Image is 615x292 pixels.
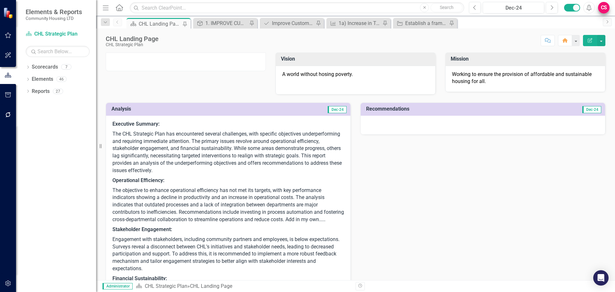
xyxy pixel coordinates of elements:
[328,19,381,27] a: 1a) Increase in Tenant Satisfaction
[102,283,133,289] span: Administrator
[26,16,82,21] small: Community Housing LTD
[112,129,344,176] p: The CHL Strategic Plan has encountered several challenges, with specific objectives underperformi...
[53,88,63,94] div: 27
[485,4,542,12] div: Dec-24
[112,226,172,232] strong: Stakeholder Engagement:
[32,88,50,95] a: Reports
[32,76,53,83] a: Elements
[195,19,248,27] a: 1. IMPROVE CUSTOMER WELLBEING
[582,106,601,113] span: Dec-24
[26,46,90,57] input: Search Below...
[452,71,599,86] p: Working to ensure the provision of affordable and sustainable housing for all.
[112,121,160,127] strong: Executive Summary:
[32,63,58,71] a: Scorecards
[261,19,314,27] a: Improve Customer Experience
[593,270,609,286] div: Open Intercom Messenger
[106,35,159,42] div: CHL Landing Page
[272,19,314,27] div: Improve Customer Experience
[136,283,351,290] div: »
[26,8,82,16] span: Elements & Reports
[395,19,447,27] a: Establish a framework for regular review of customer feedback, including reporting and monitoring...
[430,3,463,12] button: Search
[112,275,167,281] strong: Financial Sustainability:
[106,42,159,47] div: CHL Strategic Plan
[366,106,529,112] h3: Recommendations
[282,71,429,79] p: A world without hosing poverty.
[3,7,14,18] img: ClearPoint Strategy
[405,19,447,27] div: Establish a framework for regular review of customer feedback, including reporting and monitoring...
[112,186,344,225] p: The objective to enhance operational efficiency has not met its targets, with key performance ind...
[205,19,248,27] div: 1. IMPROVE CUSTOMER WELLBEING
[190,283,232,289] div: CHL Landing Page
[112,177,164,183] strong: Operational Efficiency:
[112,235,344,274] p: Engagement with stakeholders, including community partners and employees, is below expectations. ...
[440,5,454,10] span: Search
[451,56,602,62] h3: Mission
[339,19,381,27] div: 1a) Increase in Tenant Satisfaction
[598,2,610,13] button: CS
[130,2,464,13] input: Search ClearPoint...
[56,77,67,82] div: 46
[145,283,187,289] a: CHL Strategic Plan
[328,106,347,113] span: Dec-24
[26,30,90,38] a: CHL Strategic Plan
[281,56,432,62] h3: Vision
[483,2,544,13] button: Dec-24
[61,64,71,70] div: 7
[111,106,229,112] h3: Analysis
[139,20,181,28] div: CHL Landing Page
